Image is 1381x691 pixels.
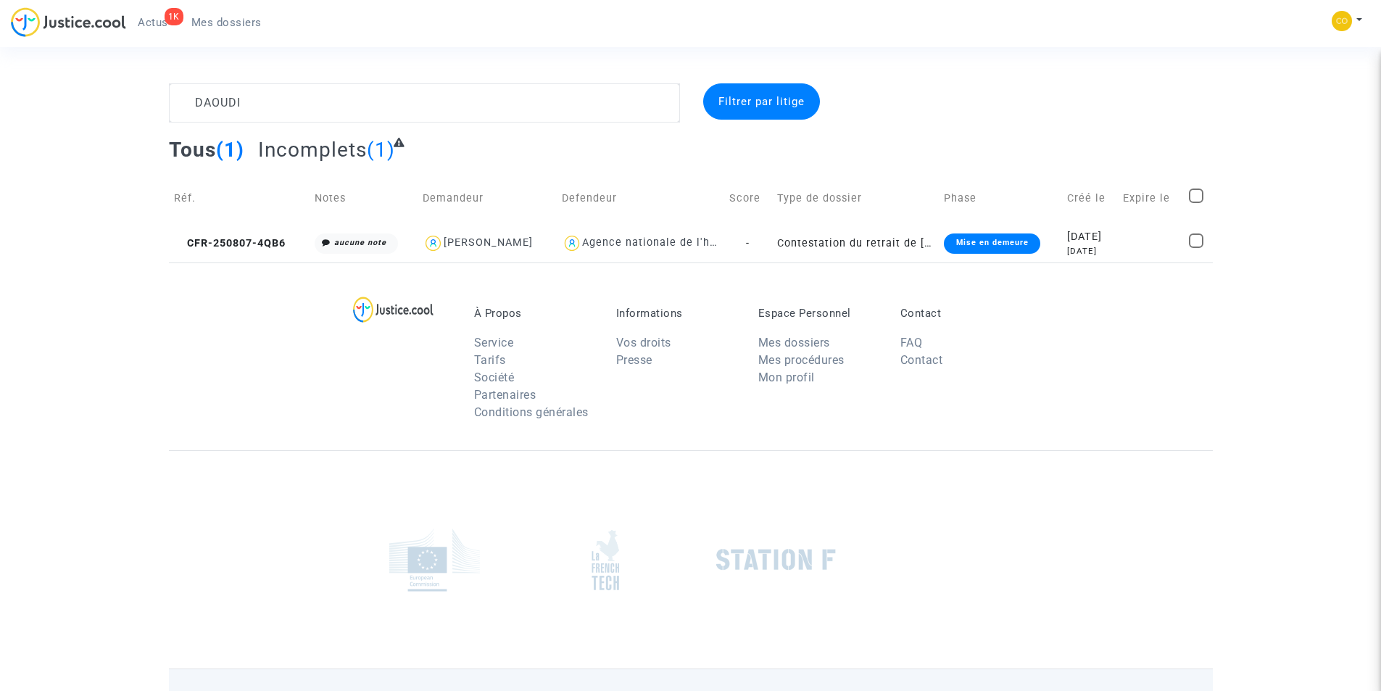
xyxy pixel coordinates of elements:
span: Mes dossiers [191,16,262,29]
a: Conditions générales [474,405,589,419]
p: À Propos [474,307,594,320]
a: Société [474,371,515,384]
img: europe_commision.png [389,529,480,592]
span: Filtrer par litige [718,95,805,108]
span: CFR-250807-4QB6 [174,237,286,249]
a: 1KActus [126,12,180,33]
a: Vos droits [616,336,671,349]
td: Réf. [169,173,310,224]
a: Mes dossiers [758,336,830,349]
td: Notes [310,173,418,224]
span: Tous [169,138,216,162]
img: french_tech.png [592,529,619,591]
a: Mes procédures [758,353,845,367]
a: Contact [900,353,943,367]
span: (1) [367,138,395,162]
td: Phase [939,173,1061,224]
a: Service [474,336,514,349]
a: Tarifs [474,353,506,367]
a: Presse [616,353,652,367]
span: (1) [216,138,244,162]
p: Contact [900,307,1021,320]
td: Defendeur [557,173,724,224]
div: Mise en demeure [944,233,1040,254]
img: icon-user.svg [562,233,583,254]
img: logo-lg.svg [353,297,434,323]
a: Partenaires [474,388,536,402]
i: aucune note [334,238,386,247]
span: Actus [138,16,168,29]
div: [DATE] [1067,229,1113,245]
span: Incomplets [258,138,367,162]
div: [DATE] [1067,245,1113,257]
div: 1K [165,8,183,25]
td: Score [724,173,772,224]
img: jc-logo.svg [11,7,126,37]
td: Demandeur [418,173,556,224]
a: FAQ [900,336,923,349]
div: [PERSON_NAME] [444,236,533,249]
img: icon-user.svg [423,233,444,254]
div: Agence nationale de l'habitat [582,236,742,249]
span: - [746,237,750,249]
img: 84a266a8493598cb3cce1313e02c3431 [1332,11,1352,31]
td: Expire le [1118,173,1184,224]
p: Informations [616,307,737,320]
td: Type de dossier [772,173,940,224]
p: Espace Personnel [758,307,879,320]
img: stationf.png [716,549,836,571]
td: Contestation du retrait de [PERSON_NAME] par l'ANAH (mandataire) [772,224,940,262]
a: Mes dossiers [180,12,273,33]
a: Mon profil [758,371,815,384]
td: Créé le [1062,173,1118,224]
